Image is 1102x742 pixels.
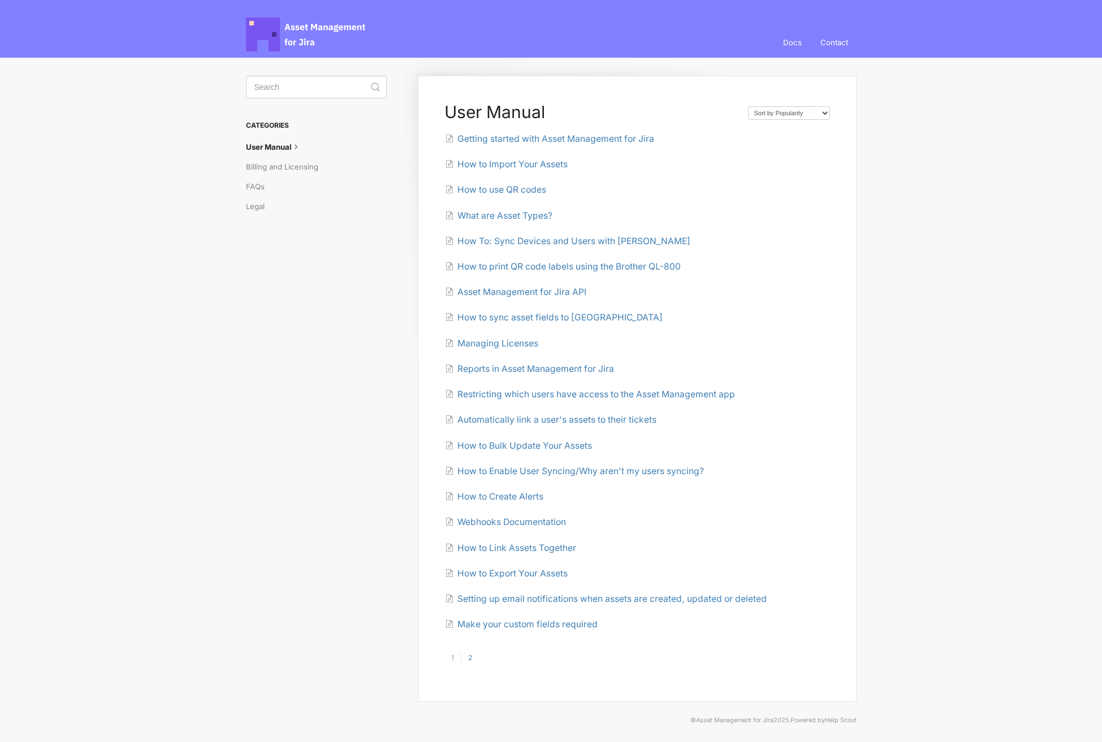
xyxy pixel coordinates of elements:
[457,261,681,272] span: How to print QR code labels using the Brother QL-800
[457,619,598,630] span: Make your custom fields required
[445,491,543,502] a: How to Create Alerts
[246,197,273,215] a: Legal
[457,491,543,502] span: How to Create Alerts
[445,593,767,604] a: Setting up email notifications when assets are created, updated or deleted
[790,717,857,724] span: Powered by
[444,653,461,663] a: 1
[445,287,586,297] a: Asset Management for Jira API
[246,138,310,156] a: User Manual
[812,27,857,58] a: Contact
[825,717,857,724] a: Help Scout
[457,159,568,170] span: How to Import Your Assets
[748,106,830,120] select: Page reloads on selection
[445,543,576,553] a: How to Link Assets Together
[457,236,690,246] span: How To: Sync Devices and Users with [PERSON_NAME]
[445,517,566,527] a: Webhooks Documentation
[445,414,656,425] a: Automatically link a user's assets to their tickets
[457,440,592,451] span: How to Bulk Update Your Assets
[457,184,546,195] span: How to use QR codes
[457,517,566,527] span: Webhooks Documentation
[445,568,568,579] a: How to Export Your Assets
[246,177,273,196] a: FAQs
[445,261,681,272] a: How to print QR code labels using the Brother QL-800
[775,27,810,58] a: Docs
[445,363,614,374] a: Reports in Asset Management for Jira
[457,389,735,400] span: Restricting which users have access to the Asset Management app
[445,466,704,476] a: How to Enable User Syncing/Why aren't my users syncing?
[696,717,773,724] a: Asset Management for Jira
[457,414,656,425] span: Automatically link a user's assets to their tickets
[445,133,654,144] a: Getting started with Asset Management for Jira
[445,236,690,246] a: How To: Sync Devices and Users with [PERSON_NAME]
[457,210,552,221] span: What are Asset Types?
[445,312,663,323] a: How to sync asset fields to [GEOGRAPHIC_DATA]
[445,159,568,170] a: How to Import Your Assets
[445,440,592,451] a: How to Bulk Update Your Assets
[457,338,538,349] span: Managing Licenses
[445,619,598,630] a: Make your custom fields required
[457,568,568,579] span: How to Export Your Assets
[445,184,546,195] a: How to use QR codes
[445,338,538,349] a: Managing Licenses
[246,158,327,176] a: Billing and Licensing
[246,115,387,136] h3: Categories
[246,715,857,726] p: © 2025.
[457,466,704,476] span: How to Enable User Syncing/Why aren't my users syncing?
[457,287,586,297] span: Asset Management for Jira API
[457,133,654,144] span: Getting started with Asset Management for Jira
[246,76,387,98] input: Search
[445,389,735,400] a: Restricting which users have access to the Asset Management app
[457,543,576,553] span: How to Link Assets Together
[445,210,552,221] a: What are Asset Types?
[461,653,479,663] a: 2
[457,363,614,374] span: Reports in Asset Management for Jira
[246,18,367,51] span: Asset Management for Jira Docs
[457,312,663,323] span: How to sync asset fields to [GEOGRAPHIC_DATA]
[444,102,736,122] h1: User Manual
[457,593,767,604] span: Setting up email notifications when assets are created, updated or deleted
